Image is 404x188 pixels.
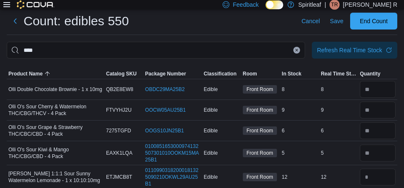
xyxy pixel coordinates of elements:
span: Edible [204,107,218,113]
span: Front Room [243,149,277,157]
span: [PERSON_NAME] 1:1:1 Sour Sunny Watermelon Lemonade - 1 x 10:10:10mg [8,170,103,184]
span: In Stock [282,70,302,77]
button: Package Number [144,69,202,79]
button: Clear input [293,47,300,54]
input: This is a search bar. After typing your query, hit enter to filter the results lower in the page. [7,42,305,59]
span: Package Number [145,70,186,77]
span: Cancel [301,17,320,25]
span: Feedback [233,0,258,9]
span: 7275TGFD [106,127,131,134]
button: Save [327,13,347,30]
span: Save [330,17,343,25]
div: 5 [319,148,358,158]
span: Catalog SKU [106,70,137,77]
span: Olli O's Sour Grape & Strawberry THC/CBC/CBD - 4 Pack [8,124,103,137]
span: Front Room [247,86,273,93]
span: Edible [204,150,218,156]
button: Classification [202,69,241,79]
div: Refresh Real Time Stock [317,46,382,54]
span: Front Room [243,85,277,94]
span: Olli Double Chocolate Brownie - 1 x 10mg [8,86,102,93]
span: Olli O's Sour Kiwi & Mango THC/CBG/CBD - 4 Pack [8,146,103,160]
span: Real Time Stock [321,70,356,77]
span: Front Room [243,106,277,114]
a: OBDC29MA25B2 [145,86,185,93]
button: In Stock [280,69,319,79]
span: Room [243,70,257,77]
span: Front Room [243,173,277,181]
div: 9 [280,105,319,115]
span: Front Room [247,106,273,114]
span: QB2E8EW8 [106,86,133,93]
span: Front Room [247,173,273,181]
a: 0100851653000974132507301010OOKM15MA25B1 [145,143,200,163]
h1: Count: edibles 550 [24,13,129,30]
button: End Count [350,13,397,30]
div: 12 [319,172,358,182]
div: 8 [319,84,358,94]
div: 8 [280,84,319,94]
button: Catalog SKU [104,69,144,79]
input: Dark Mode [266,0,283,9]
button: Real Time Stock [319,69,358,79]
button: Refresh Real Time Stock [312,42,397,59]
a: OOCW05AU25B1 [145,107,186,113]
a: OOGS10JN25B1 [145,127,184,134]
span: Front Room [243,126,277,135]
button: Product Name [7,69,104,79]
span: Classification [204,70,237,77]
button: Next [7,13,24,30]
div: 6 [280,126,319,136]
span: Edible [204,86,218,93]
span: EAXK1LQA [106,150,133,156]
span: Quantity [360,70,380,77]
span: Edible [204,127,218,134]
div: 5 [280,148,319,158]
button: Quantity [358,69,397,79]
button: Cancel [298,13,323,30]
span: Front Room [247,127,273,134]
span: FTVYHJ2U [106,107,132,113]
a: 01109903182000181325090210OKWL29AU25B1 [145,167,200,187]
span: Front Room [247,149,273,157]
span: Edible [204,174,218,180]
div: 9 [319,105,358,115]
img: Cova [17,0,54,9]
span: Product Name [8,70,43,77]
span: Olli O's Sour Cherry & Watermelon THC/CBG/THCV - 4 Pack [8,103,103,117]
div: 12 [280,172,319,182]
span: ETJMCB8T [106,174,132,180]
div: 6 [319,126,358,136]
span: End Count [360,17,388,25]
